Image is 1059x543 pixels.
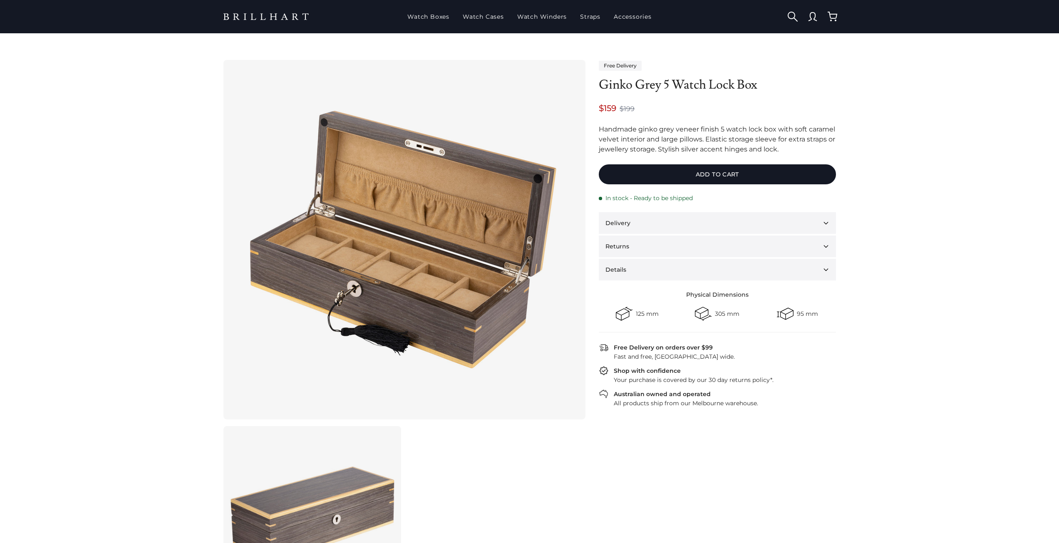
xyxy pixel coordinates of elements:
div: 305 mm [715,311,739,317]
div: All products ship from our Melbourne warehouse. [609,399,836,407]
span: $159 [599,102,616,114]
h1: Ginko Grey 5 Watch Lock Box [599,77,836,92]
a: Accessories [610,6,655,27]
div: Your purchase is covered by our 30 day returns policy*. [609,376,836,384]
div: Fast and free, [GEOGRAPHIC_DATA] wide. [609,352,836,361]
div: Free Delivery [599,61,642,71]
a: Watch Cases [459,6,507,27]
div: Shop with confidence [614,367,681,375]
div: Handmade ginko grey veneer finish 5 watch lock box with soft caramel velvet interior and large pi... [599,124,836,154]
a: Watch Winders [514,6,570,27]
button: Delivery [599,212,836,234]
div: Australian owned and operated [614,390,711,398]
div: 125 mm [636,311,659,317]
div: Height [777,305,794,322]
div: Width [616,305,632,322]
div: Free Delivery on orders over $99 [614,343,713,352]
div: Physical Dimensions [599,290,836,299]
a: Straps [577,6,604,27]
nav: Main [404,6,655,27]
button: Details [599,259,836,280]
div: Length [695,305,712,322]
a: Watch Boxes [404,6,453,27]
button: Add to cart [599,164,836,184]
span: In stock - Ready to be shipped [605,194,693,202]
span: $199 [620,104,635,114]
div: 95 mm [797,311,818,317]
button: Returns [599,236,836,257]
img: Ginko Grey 5 Watch Lock Box [237,73,570,406]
